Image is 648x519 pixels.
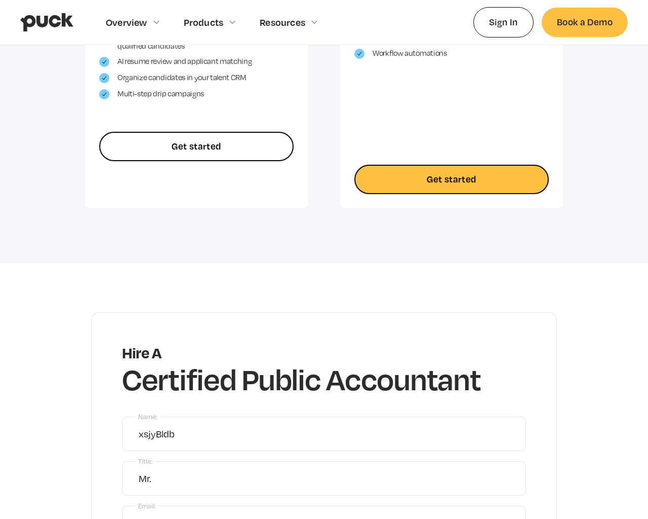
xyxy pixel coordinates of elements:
input: Your full name [122,417,526,451]
label: Email: [135,499,159,513]
a: Book a Demo [542,8,628,36]
div: Get started [371,174,533,184]
img: Checkmark icon [102,76,106,80]
div: Resources [260,17,305,28]
a: Get started [99,132,294,161]
label: Name: [135,410,160,424]
a: Get started [354,165,549,194]
div: Workflow automations [373,49,447,59]
img: Checkmark icon [102,60,106,64]
div: AI resume review and applicant matching [117,57,252,67]
div: Products [184,17,224,28]
input: Title at current role [122,461,526,496]
label: Title: [135,455,155,468]
div: Get started [115,141,277,152]
div: Multi-step drip campaigns [117,89,204,99]
h2: Certified Public Accountant [122,360,480,397]
div: Overview [106,17,147,28]
div: Organize candidates in your talent CRM [117,73,247,83]
img: Checkmark icon [357,52,361,56]
div: Hire A [122,343,480,361]
a: Sign In [473,7,534,37]
img: Checkmark icon [102,92,106,96]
